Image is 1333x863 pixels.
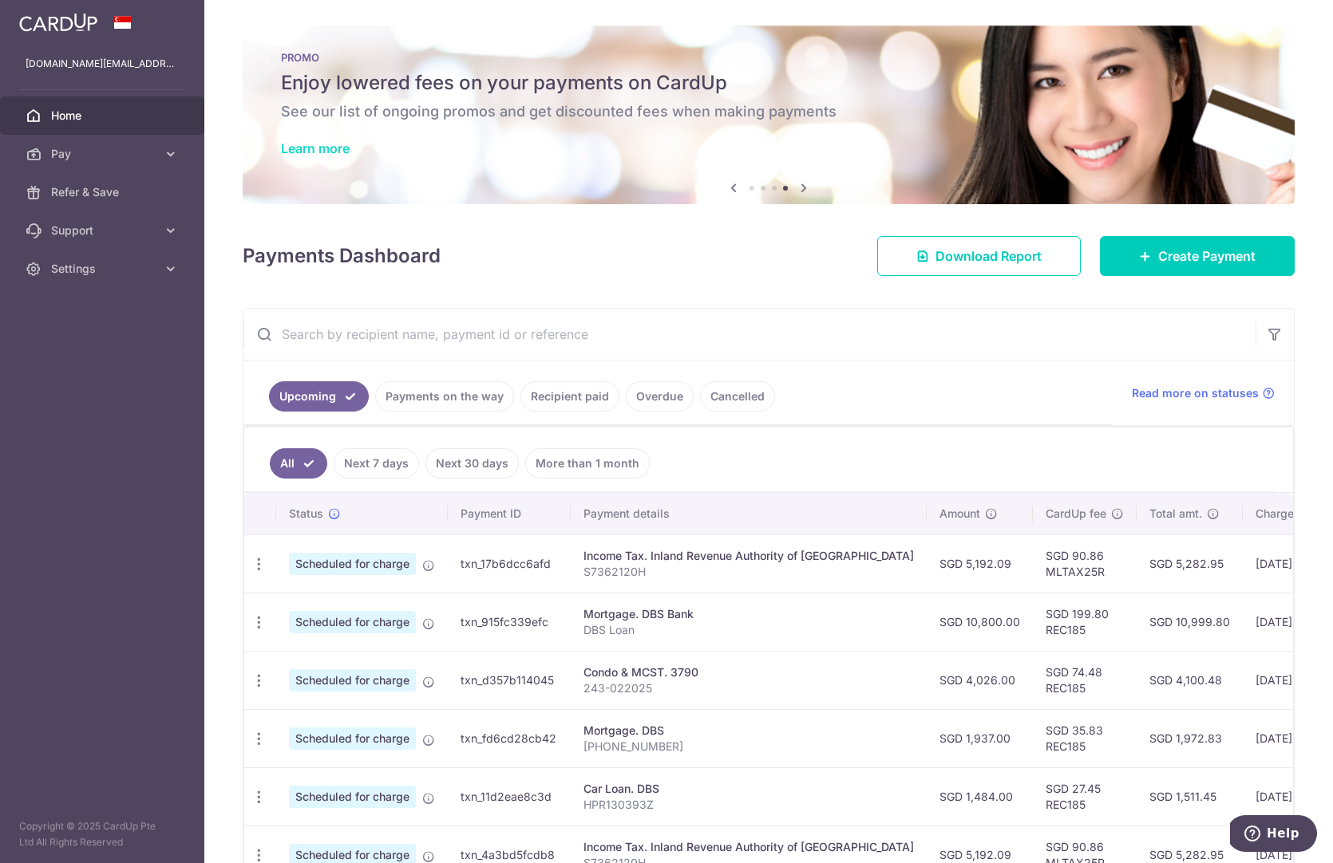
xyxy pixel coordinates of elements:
[448,593,571,651] td: txn_915fc339efc
[583,664,914,680] div: Condo & MCST. 3790
[51,223,156,238] span: Support
[1137,709,1243,767] td: SGD 1,972.83
[289,506,323,522] span: Status
[289,727,416,750] span: Scheduled for charge
[520,381,619,412] a: Recipient paid
[1033,593,1137,651] td: SGD 199.80 REC185
[1149,506,1202,522] span: Total amt.
[927,651,1033,709] td: SGD 4,026.00
[289,786,416,808] span: Scheduled for charge
[583,781,914,797] div: Car Loan. DBS
[243,242,441,270] h4: Payments Dashboard
[877,236,1081,276] a: Download Report
[51,146,156,162] span: Pay
[927,767,1033,826] td: SGD 1,484.00
[935,246,1042,266] span: Download Report
[281,140,350,156] a: Learn more
[281,102,1256,121] h6: See our list of ongoing promos and get discounted fees when making payments
[1137,651,1243,709] td: SGD 4,100.48
[939,506,980,522] span: Amount
[19,13,97,32] img: CardUp
[583,548,914,564] div: Income Tax. Inland Revenue Authority of [GEOGRAPHIC_DATA]
[1046,506,1106,522] span: CardUp fee
[26,56,179,72] p: [DOMAIN_NAME][EMAIL_ADDRESS][DOMAIN_NAME]
[583,839,914,855] div: Income Tax. Inland Revenue Authority of [GEOGRAPHIC_DATA]
[583,606,914,622] div: Mortgage. DBS Bank
[1033,534,1137,593] td: SGD 90.86 MLTAX25R
[289,669,416,692] span: Scheduled for charge
[289,553,416,575] span: Scheduled for charge
[269,381,369,412] a: Upcoming
[1033,709,1137,767] td: SGD 35.83 REC185
[583,723,914,739] div: Mortgage. DBS
[1158,246,1256,266] span: Create Payment
[525,448,650,479] a: More than 1 month
[289,611,416,633] span: Scheduled for charge
[334,448,419,479] a: Next 7 days
[1132,385,1275,401] a: Read more on statuses
[51,184,156,200] span: Refer & Save
[583,680,914,696] p: 243-022025
[927,534,1033,593] td: SGD 5,192.09
[243,26,1295,204] img: Latest Promos banner
[1100,236,1295,276] a: Create Payment
[626,381,694,412] a: Overdue
[1256,506,1321,522] span: Charge date
[1033,651,1137,709] td: SGD 74.48 REC185
[1132,385,1259,401] span: Read more on statuses
[583,622,914,638] p: DBS Loan
[583,797,914,813] p: HPR130393Z
[1137,767,1243,826] td: SGD 1,511.45
[51,261,156,277] span: Settings
[243,309,1256,360] input: Search by recipient name, payment id or reference
[1033,767,1137,826] td: SGD 27.45 REC185
[700,381,775,412] a: Cancelled
[51,108,156,124] span: Home
[1137,534,1243,593] td: SGD 5,282.95
[927,593,1033,651] td: SGD 10,800.00
[375,381,514,412] a: Payments on the way
[281,51,1256,64] p: PROMO
[927,709,1033,767] td: SGD 1,937.00
[425,448,519,479] a: Next 30 days
[448,709,571,767] td: txn_fd6cd28cb42
[448,534,571,593] td: txn_17b6dcc6afd
[583,564,914,580] p: S7362120H
[583,739,914,755] p: [PHONE_NUMBER]
[448,493,571,534] th: Payment ID
[448,651,571,709] td: txn_d357b114045
[1137,593,1243,651] td: SGD 10,999.80
[571,493,927,534] th: Payment details
[448,767,571,826] td: txn_11d2eae8c3d
[281,70,1256,96] h5: Enjoy lowered fees on your payments on CardUp
[270,448,327,479] a: All
[1230,815,1317,855] iframe: Opens a widget where you can find more information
